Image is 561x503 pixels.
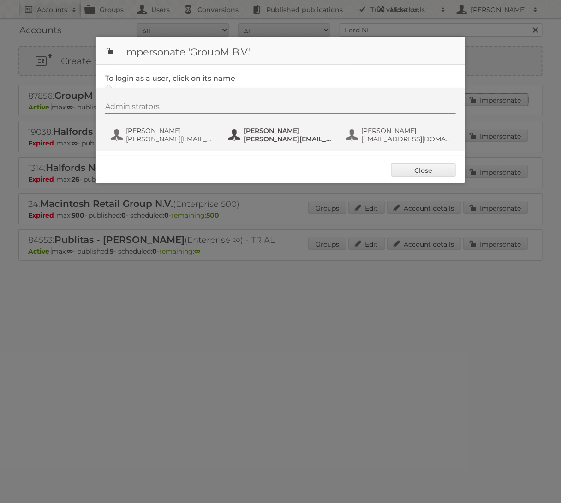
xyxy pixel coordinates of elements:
button: [PERSON_NAME] [EMAIL_ADDRESS][DOMAIN_NAME] [345,126,454,144]
span: [PERSON_NAME] [126,127,215,135]
span: [PERSON_NAME][EMAIL_ADDRESS][DOMAIN_NAME] [244,135,333,143]
a: Close [391,163,456,177]
legend: To login as a user, click on its name [105,74,235,83]
button: [PERSON_NAME] [PERSON_NAME][EMAIL_ADDRESS][DOMAIN_NAME] [227,126,336,144]
span: [PERSON_NAME][EMAIL_ADDRESS][DOMAIN_NAME] [126,135,215,143]
button: [PERSON_NAME] [PERSON_NAME][EMAIL_ADDRESS][DOMAIN_NAME] [110,126,218,144]
h1: Impersonate 'GroupM B.V.' [96,37,465,65]
span: [EMAIL_ADDRESS][DOMAIN_NAME] [361,135,451,143]
span: [PERSON_NAME] [361,127,451,135]
span: [PERSON_NAME] [244,127,333,135]
div: Administrators [105,102,456,114]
